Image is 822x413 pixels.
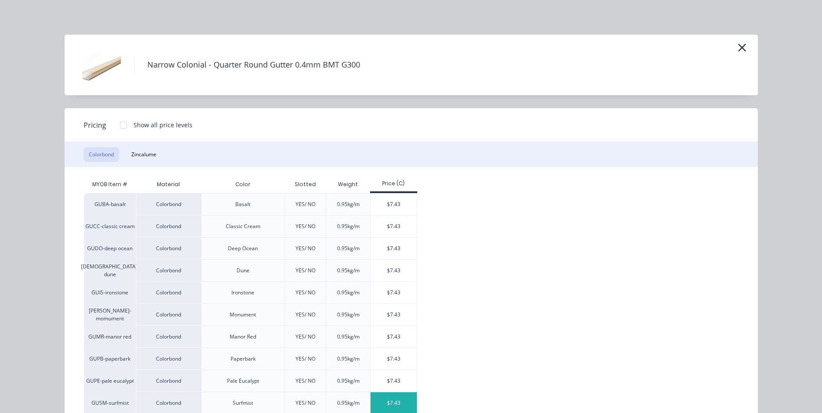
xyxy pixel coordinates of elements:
div: YES/ NO [296,289,315,297]
div: $7.43 [370,216,417,237]
div: Colorbond [136,215,201,237]
div: $7.43 [370,326,417,348]
div: Paperbark [231,355,256,363]
div: MYOB Item # [84,176,136,193]
div: Colorbond [136,326,201,348]
div: YES/ NO [296,245,315,252]
div: YES/ NO [296,311,315,319]
div: GUCC-classic cream [84,215,136,237]
div: $7.43 [370,238,417,259]
div: Pale Eucalypt [227,377,259,385]
div: 0.95kg/m [337,399,360,407]
div: Show all price levels [133,120,192,129]
img: Narrow Colonial - Quarter Round Gutter 0.4mm BMT G300 [78,43,121,87]
div: GUMR-manor red [84,326,136,348]
div: GUDO-deep ocean [84,237,136,259]
div: Basalt [235,200,250,208]
div: GUBA-basalt [84,193,136,215]
div: Manor Red [230,333,256,341]
div: 0.95kg/m [337,377,360,385]
div: Monument [230,311,256,319]
div: Deep Ocean [228,245,258,252]
h4: Narrow Colonial - Quarter Round Gutter 0.4mm BMT G300 [134,57,373,73]
div: YES/ NO [296,399,315,407]
span: Pricing [84,120,106,130]
div: YES/ NO [296,267,315,274]
div: $7.43 [370,348,417,370]
div: Colorbond [136,193,201,215]
div: 0.95kg/m [337,223,360,230]
div: YES/ NO [296,223,315,230]
div: [DEMOGRAPHIC_DATA]-dune [84,259,136,281]
div: Colorbond [136,303,201,326]
div: Color [228,174,257,195]
div: Colorbond [136,237,201,259]
div: YES/ NO [296,333,315,341]
div: 0.95kg/m [337,267,360,274]
div: Dune [237,267,250,274]
div: 0.95kg/m [337,333,360,341]
div: YES/ NO [296,200,315,208]
div: [PERSON_NAME]-momument [84,303,136,326]
div: 0.95kg/m [337,289,360,297]
div: Ironstone [231,289,254,297]
div: Colorbond [136,370,201,392]
div: YES/ NO [296,377,315,385]
div: 0.95kg/m [337,311,360,319]
div: Material [136,176,201,193]
div: GUPE-pale eucalypt [84,370,136,392]
button: Colorbond [84,147,119,162]
div: $7.43 [370,370,417,392]
div: YES/ NO [296,355,315,363]
div: $7.43 [370,260,417,281]
div: $7.43 [370,304,417,326]
div: GUIS-ironstone [84,281,136,303]
div: Price (C) [370,180,417,187]
div: Colorbond [136,348,201,370]
div: Slotted [288,174,323,195]
div: 0.95kg/m [337,355,360,363]
div: Surfmist [233,399,253,407]
div: Weight [331,174,365,195]
div: Classic Cream [226,223,260,230]
div: 0.95kg/m [337,245,360,252]
div: Colorbond [136,259,201,281]
div: 0.95kg/m [337,200,360,208]
div: GUPB-paperbark [84,348,136,370]
div: $7.43 [370,194,417,215]
div: Colorbond [136,281,201,303]
button: Zincalume [126,147,162,162]
div: $7.43 [370,282,417,303]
